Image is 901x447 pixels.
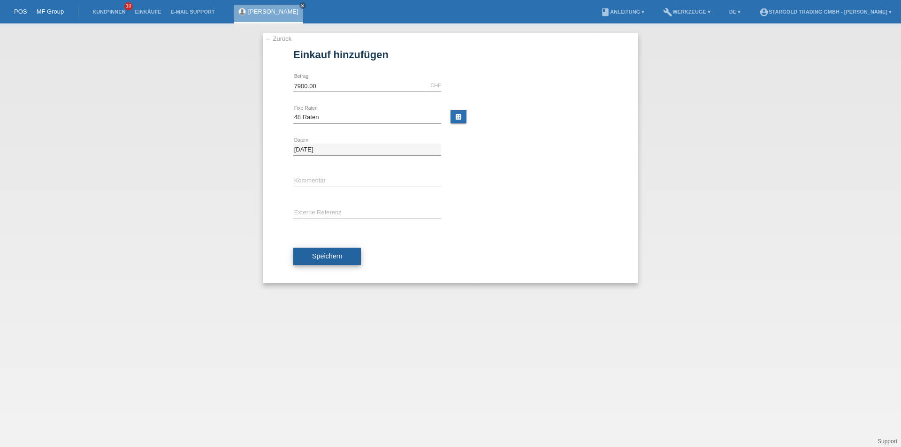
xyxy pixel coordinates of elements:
[601,8,610,17] i: book
[455,113,462,121] i: calculate
[663,8,672,17] i: build
[124,2,133,10] span: 10
[658,9,715,15] a: buildWerkzeuge ▾
[878,438,897,445] a: Support
[430,83,441,88] div: CHF
[248,8,298,15] a: [PERSON_NAME]
[596,9,649,15] a: bookAnleitung ▾
[312,252,342,260] span: Speichern
[130,9,166,15] a: Einkäufe
[450,110,466,123] a: calculate
[299,2,306,9] a: close
[166,9,220,15] a: E-Mail Support
[265,35,291,42] a: ← Zurück
[300,3,305,8] i: close
[759,8,769,17] i: account_circle
[293,248,361,265] button: Speichern
[293,49,608,61] h1: Einkauf hinzufügen
[755,9,896,15] a: account_circleStargold Trading GmbH - [PERSON_NAME] ▾
[14,8,64,15] a: POS — MF Group
[88,9,130,15] a: Kund*innen
[725,9,745,15] a: DE ▾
